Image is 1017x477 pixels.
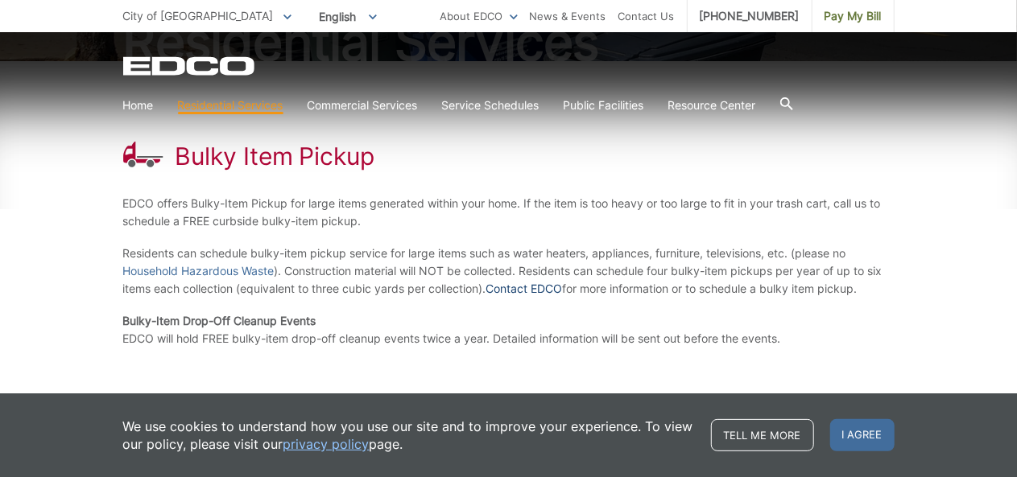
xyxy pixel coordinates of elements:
[176,142,374,171] h1: Bulky Item Pickup
[618,7,675,25] a: Contact Us
[123,9,274,23] span: City of [GEOGRAPHIC_DATA]
[825,7,882,25] span: Pay My Bill
[178,97,283,114] a: Residential Services
[486,280,563,298] a: Contact EDCO
[123,56,257,76] a: EDCD logo. Return to the homepage.
[123,262,275,280] a: Household Hazardous Waste
[668,97,756,114] a: Resource Center
[308,3,389,30] span: English
[442,97,540,114] a: Service Schedules
[123,312,895,347] p: EDCO will hold FREE bulky-item drop-off cleanup events twice a year. Detailed information will be...
[830,419,895,451] span: I agree
[283,435,370,453] a: privacy policy
[308,97,418,114] a: Commercial Services
[123,245,895,298] p: Residents can schedule bulky-item pickup service for large items such as water heaters, appliance...
[123,314,316,327] strong: Bulky-Item Drop-Off Cleanup Events
[440,7,518,25] a: About EDCO
[123,195,895,230] p: EDCO offers Bulky-Item Pickup for large items generated within your home. If the item is too heav...
[123,417,695,453] p: We use cookies to understand how you use our site and to improve your experience. To view our pol...
[530,7,606,25] a: News & Events
[564,97,644,114] a: Public Facilities
[711,419,814,451] a: Tell me more
[123,97,154,114] a: Home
